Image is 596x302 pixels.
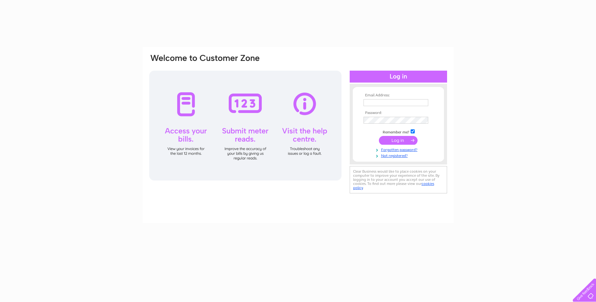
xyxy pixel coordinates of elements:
[364,152,435,158] a: Not registered?
[362,111,435,115] th: Password:
[379,136,418,145] input: Submit
[364,146,435,152] a: Forgotten password?
[353,181,434,190] a: cookies policy
[362,93,435,98] th: Email Address:
[350,166,447,193] div: Clear Business would like to place cookies on your computer to improve your experience of the sit...
[362,128,435,135] td: Remember me?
